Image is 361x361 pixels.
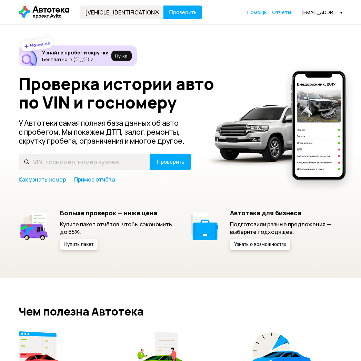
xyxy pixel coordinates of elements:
p: У Автотеки самая полная база данных об авто с пробегом. Мы покажем ДТП, залог, ремонты, скрутку п... [19,118,192,145]
button: Купить пакет [60,239,98,250]
a: Отчёты [272,9,291,16]
span: Ну‑ка [115,53,128,59]
h2: Чем полезна Автотека [19,305,343,318]
h1: Проверка истории авто по VIN и госномеру [19,74,224,112]
strong: Новинка [29,40,50,49]
span: Купить пакет [64,242,93,247]
input: VIN, госномер, номер кузова [80,6,164,19]
a: Помощь [247,9,267,16]
h6: Узнайте пробег и скрутки [42,50,109,56]
p: Бесплатно ヽ(♡‿♡)ノ [42,56,109,62]
p: Подготовили разные предложения — выберите подходящее. [230,220,343,236]
span: Узнать о возможностях [234,242,286,247]
div: [EMAIL_ADDRESS][DOMAIN_NAME] [301,9,343,16]
a: Пример отчёта [74,176,115,183]
a: Как узнать номер [19,176,66,183]
span: Проверить [157,159,184,165]
p: Купите пакет отчётов, чтобы сэкономить до 65%. [60,220,173,236]
h5: Автотека для бизнеса [230,209,343,217]
button: Проверить [163,6,202,19]
input: VIN, госномер, номер кузова [19,154,150,170]
h5: Больше проверок — ниже цена [60,209,173,217]
span: Проверить [169,10,197,15]
button: Проверить [150,154,191,170]
button: Узнать о возможностях [230,239,290,250]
